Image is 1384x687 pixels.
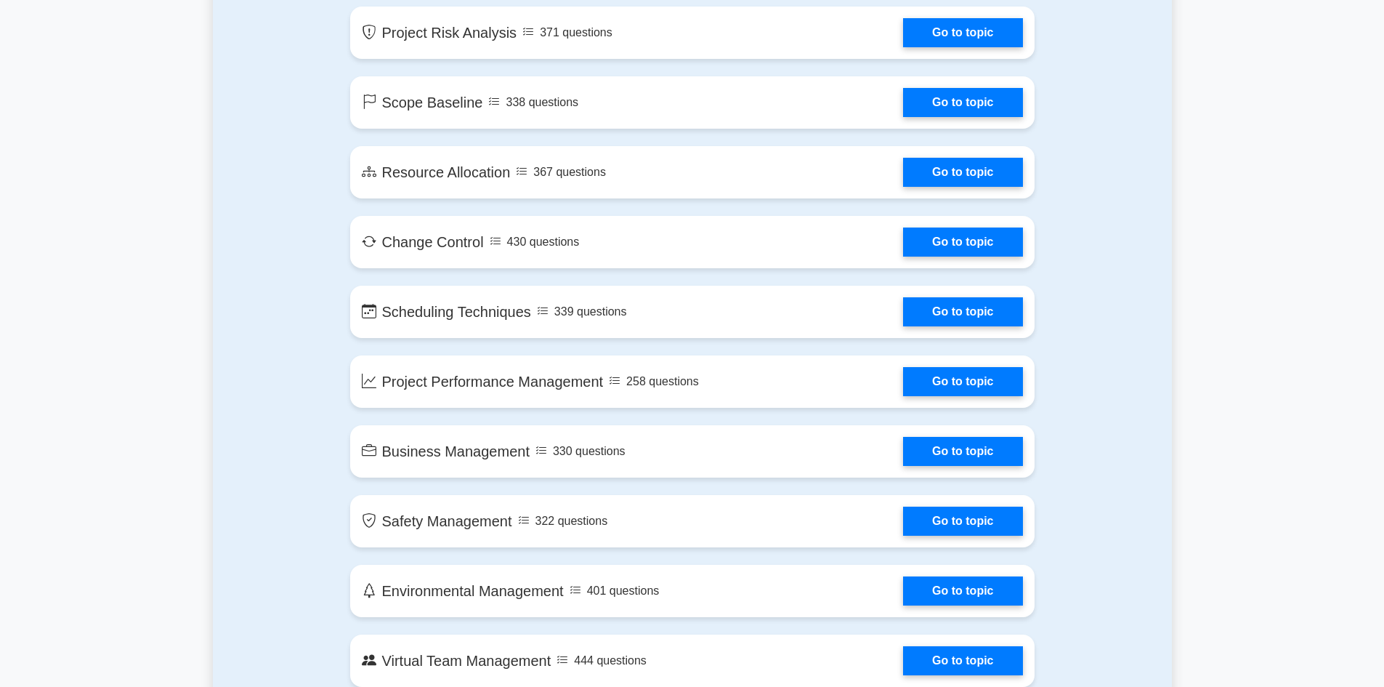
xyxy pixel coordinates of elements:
a: Go to topic [903,437,1022,466]
a: Go to topic [903,158,1022,187]
a: Go to topic [903,367,1022,396]
a: Go to topic [903,576,1022,606]
a: Go to topic [903,18,1022,47]
a: Go to topic [903,228,1022,257]
a: Go to topic [903,646,1022,675]
a: Go to topic [903,507,1022,536]
a: Go to topic [903,88,1022,117]
a: Go to topic [903,297,1022,326]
